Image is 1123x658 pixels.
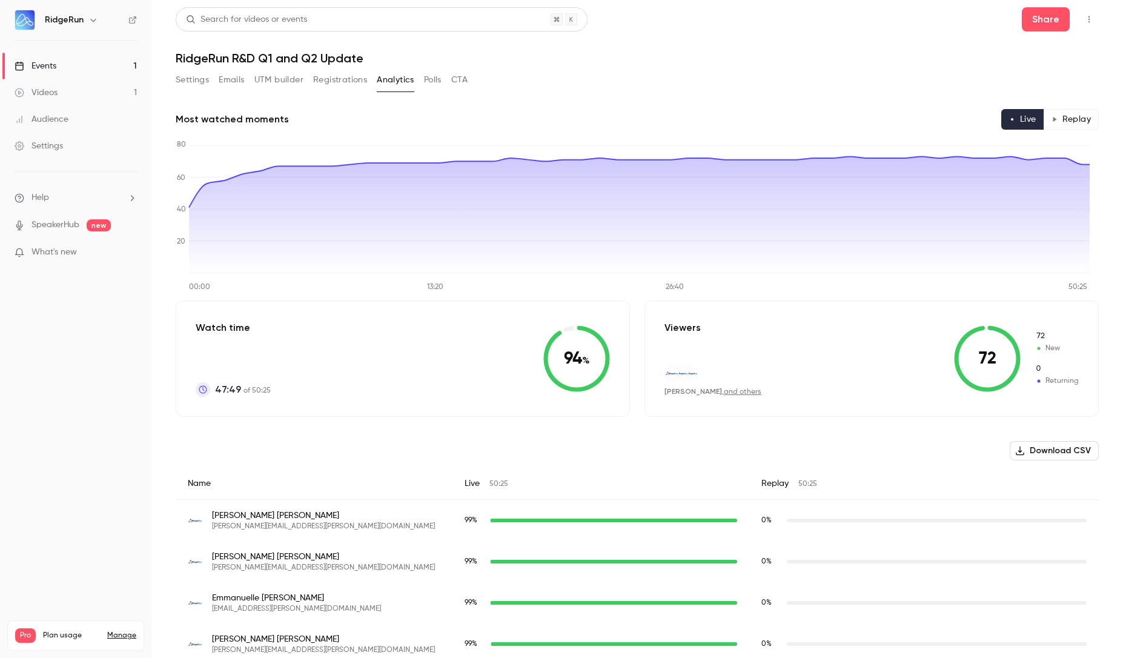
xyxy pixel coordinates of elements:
p: Watch time [196,321,271,335]
span: [PERSON_NAME] [PERSON_NAME] [212,633,435,645]
h6: RidgeRun [45,14,84,26]
p: Viewers [664,321,701,335]
button: UTM builder [254,70,303,90]
span: Replay watch time [761,515,781,526]
span: Live watch time [465,556,484,567]
span: [PERSON_NAME][EMAIL_ADDRESS][PERSON_NAME][DOMAIN_NAME] [212,563,435,573]
span: 0 % [761,558,772,565]
div: Events [15,60,56,72]
tspan: 13:20 [427,284,443,291]
div: Live [452,468,749,500]
span: 0 % [761,640,772,648]
div: carlos.aguero@ridgerun.com [176,500,1099,542]
div: , [664,387,761,397]
h2: Most watched moments [176,112,289,127]
button: Share [1022,7,1070,32]
a: SpeakerHub [31,219,79,231]
img: ridgerun.com [188,554,202,569]
tspan: 20 [177,238,185,245]
span: Plan usage [43,631,100,640]
span: Replay watch time [761,556,781,567]
span: 99 % [465,558,477,565]
span: Replay watch time [761,597,781,608]
tspan: 50:25 [1068,284,1087,291]
p: of 50:25 [215,382,271,397]
img: ridgerun.com [188,637,202,651]
button: Polls [424,70,442,90]
tspan: 80 [177,141,186,148]
span: Replay watch time [761,639,781,650]
button: Analytics [377,70,414,90]
span: 47:49 [215,382,241,397]
span: 0 % [761,517,772,524]
div: emmanuelle.aguilar@ridgerun.com [176,582,1099,623]
div: Videos [15,87,58,99]
div: Settings [15,140,63,152]
img: ridgerun.com [684,367,698,380]
tspan: 60 [177,174,185,182]
button: CTA [451,70,468,90]
span: Live watch time [465,597,484,608]
tspan: 00:00 [189,284,210,291]
a: and others [724,388,761,396]
tspan: 40 [177,206,186,213]
span: Help [31,191,49,204]
button: Replay [1044,109,1099,130]
div: Search for videos or events [186,13,307,26]
span: Pro [15,628,36,643]
button: Live [1001,109,1044,130]
button: Settings [176,70,209,90]
span: [PERSON_NAME] [664,387,722,396]
img: ridgerun.com [675,367,688,380]
div: Name [176,468,452,500]
img: ridgerun.com [665,367,678,380]
tspan: 26:40 [666,284,684,291]
span: [PERSON_NAME] [PERSON_NAME] [212,510,435,522]
h1: RidgeRun R&D Q1 and Q2 Update [176,51,1099,65]
span: What's new [31,246,77,259]
span: Live watch time [465,639,484,650]
span: [PERSON_NAME][EMAIL_ADDRESS][PERSON_NAME][DOMAIN_NAME] [212,522,435,531]
span: 0 % [761,599,772,606]
img: ridgerun.com [188,513,202,528]
span: new [87,219,111,231]
li: help-dropdown-opener [15,191,137,204]
button: Registrations [313,70,367,90]
span: Returning [1035,364,1079,374]
div: Audience [15,113,68,125]
img: RidgeRun [15,10,35,30]
span: 99 % [465,599,477,606]
span: [EMAIL_ADDRESS][PERSON_NAME][DOMAIN_NAME] [212,604,381,614]
span: 99 % [465,517,477,524]
div: alex.aguero@ridgerun.com [176,541,1099,582]
span: Emmanuelle [PERSON_NAME] [212,592,381,604]
span: 50:25 [489,480,508,488]
span: New [1035,331,1079,342]
span: [PERSON_NAME][EMAIL_ADDRESS][PERSON_NAME][DOMAIN_NAME] [212,645,435,655]
a: Manage [107,631,136,640]
div: Replay [749,468,1099,500]
button: Download CSV [1010,441,1099,460]
span: Live watch time [465,515,484,526]
span: 99 % [465,640,477,648]
span: 50:25 [798,480,817,488]
button: Emails [219,70,244,90]
span: [PERSON_NAME] [PERSON_NAME] [212,551,435,563]
span: New [1035,343,1079,354]
span: Returning [1035,376,1079,387]
img: ridgerun.com [188,596,202,610]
